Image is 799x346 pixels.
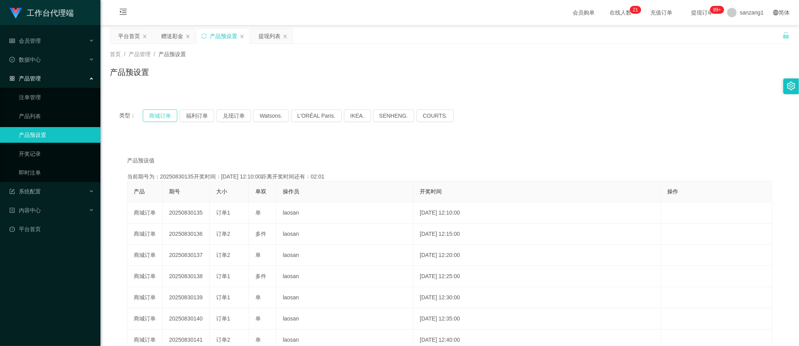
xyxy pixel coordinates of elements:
[633,6,636,14] p: 2
[9,188,41,195] span: 系统配置
[158,51,186,57] span: 产品预设置
[134,188,145,195] span: 产品
[277,224,413,245] td: laosan
[127,173,772,181] div: 当前期号为：20250830135开奖时间：[DATE] 12:10:00距离开奖时间还有：02:01
[373,109,414,122] button: SENHENG.
[9,189,15,194] i: 图标: form
[127,287,163,308] td: 商城订单
[413,202,661,224] td: [DATE] 12:10:00
[127,308,163,330] td: 商城订单
[291,109,342,122] button: L'ORÉAL Paris.
[110,0,137,25] i: 图标: menu-fold
[9,207,41,213] span: 内容中心
[210,29,237,44] div: 产品预设置
[154,51,155,57] span: /
[277,245,413,266] td: laosan
[110,51,121,57] span: 首页
[19,89,94,105] a: 注单管理
[142,34,147,39] i: 图标: close
[127,266,163,287] td: 商城订单
[110,66,149,78] h1: 产品预设置
[118,29,140,44] div: 平台首页
[253,109,289,122] button: Watsons.
[9,221,94,237] a: 图标: dashboard平台首页
[19,127,94,143] a: 产品预设置
[9,38,41,44] span: 会员管理
[255,315,261,322] span: 单
[169,188,180,195] span: 期号
[9,75,41,82] span: 产品管理
[124,51,126,57] span: /
[127,245,163,266] td: 商城订单
[216,337,230,343] span: 订单2
[9,57,15,62] i: 图标: check-circle-o
[255,294,261,300] span: 单
[630,6,641,14] sup: 21
[161,29,183,44] div: 赠送彩金
[9,8,22,19] img: logo.9652507e.png
[216,231,230,237] span: 订单2
[413,308,661,330] td: [DATE] 12:35:00
[773,10,779,15] i: 图标: global
[283,188,299,195] span: 操作员
[27,0,74,25] h1: 工作台代理端
[216,252,230,258] span: 订单2
[413,266,661,287] td: [DATE] 12:25:00
[163,224,210,245] td: 20250830136
[163,202,210,224] td: 20250830135
[413,245,661,266] td: [DATE] 12:20:00
[163,287,210,308] td: 20250830139
[277,266,413,287] td: laosan
[277,287,413,308] td: laosan
[127,202,163,224] td: 商城订单
[687,10,717,15] span: 提现订单
[216,188,227,195] span: 大小
[258,29,280,44] div: 提现列表
[201,33,207,39] i: 图标: sync
[277,202,413,224] td: laosan
[783,32,790,39] i: 图标: unlock
[127,157,155,165] span: 产品预设值
[9,38,15,44] i: 图标: table
[413,224,661,245] td: [DATE] 12:15:00
[255,273,266,279] span: 多件
[646,10,676,15] span: 充值订单
[667,188,678,195] span: 操作
[180,109,214,122] button: 福利订单
[217,109,251,122] button: 兑现订单
[9,76,15,81] i: 图标: appstore-o
[710,6,724,14] sup: 1016
[277,308,413,330] td: laosan
[163,266,210,287] td: 20250830138
[255,231,266,237] span: 多件
[9,9,74,16] a: 工作台代理端
[787,82,795,90] i: 图标: setting
[635,6,638,14] p: 1
[119,109,143,122] span: 类型：
[240,34,244,39] i: 图标: close
[417,109,454,122] button: COURTS.
[216,273,230,279] span: 订单1
[19,165,94,180] a: 即时注单
[255,252,261,258] span: 单
[9,208,15,213] i: 图标: profile
[255,209,261,216] span: 单
[19,146,94,162] a: 开奖记录
[216,315,230,322] span: 订单1
[143,109,177,122] button: 商城订单
[216,209,230,216] span: 订单1
[19,108,94,124] a: 产品列表
[413,287,661,308] td: [DATE] 12:30:00
[9,56,41,63] span: 数据中心
[129,51,151,57] span: 产品管理
[255,188,266,195] span: 单双
[344,109,371,122] button: IKEA.
[420,188,442,195] span: 开奖时间
[216,294,230,300] span: 订单1
[606,10,635,15] span: 在线人数
[283,34,288,39] i: 图标: close
[127,224,163,245] td: 商城订单
[163,245,210,266] td: 20250830137
[163,308,210,330] td: 20250830140
[255,337,261,343] span: 单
